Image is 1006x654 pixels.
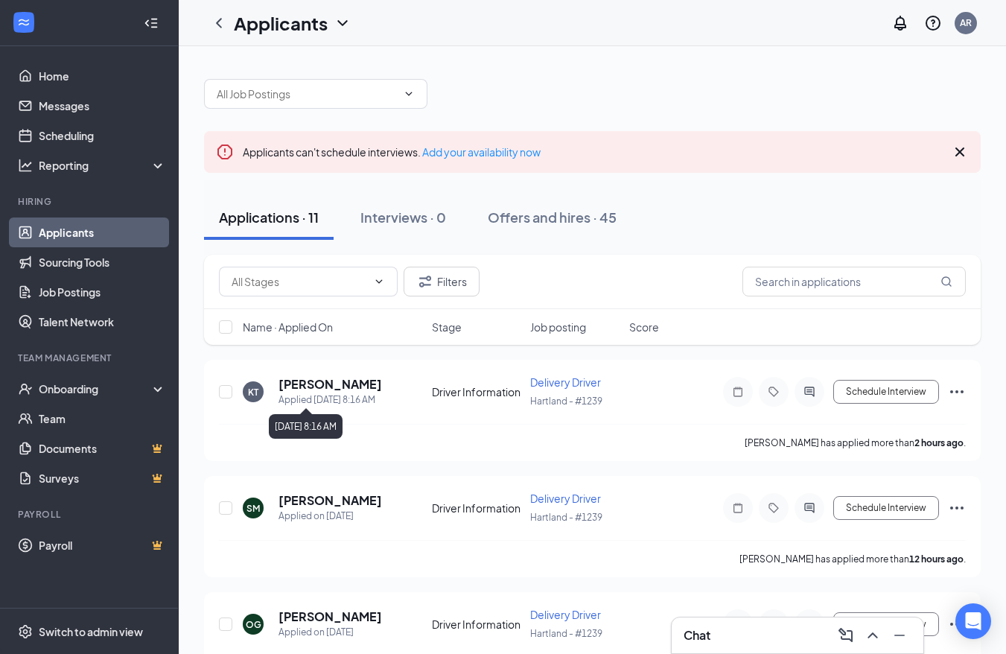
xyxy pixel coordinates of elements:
span: Stage [432,320,462,334]
div: Interviews · 0 [360,208,446,226]
svg: Ellipses [948,383,966,401]
h5: [PERSON_NAME] [278,492,382,509]
span: Hartland - #1239 [530,512,602,523]
a: Sourcing Tools [39,247,166,277]
div: Reporting [39,158,167,173]
div: Onboarding [39,381,153,396]
span: Applicants can't schedule interviews. [243,145,541,159]
div: Applied on [DATE] [278,509,382,524]
div: Driver Information [432,501,522,515]
span: Name · Applied On [243,320,333,334]
p: [PERSON_NAME] has applied more than . [745,436,966,449]
a: Add your availability now [422,145,541,159]
div: Applied [DATE] 8:16 AM [278,393,382,407]
svg: ChevronUp [864,626,882,644]
svg: WorkstreamLogo [16,15,31,30]
svg: ChevronDown [334,14,351,32]
a: Home [39,61,166,91]
svg: ActiveChat [800,502,818,514]
div: Driver Information [432,617,522,632]
span: Hartland - #1239 [530,396,602,407]
b: 12 hours ago [909,553,964,565]
a: DocumentsCrown [39,434,166,463]
svg: ChevronDown [373,276,385,288]
input: All Job Postings [217,86,397,102]
div: Driver Information [432,384,522,399]
div: Payroll [18,508,163,521]
svg: Tag [765,386,783,398]
svg: Ellipses [948,499,966,517]
svg: QuestionInfo [924,14,942,32]
svg: ActiveChat [800,386,818,398]
a: Team [39,404,166,434]
span: Job posting [530,320,586,334]
b: 2 hours ago [914,437,964,448]
svg: Note [729,386,747,398]
span: Score [629,320,659,334]
button: Schedule Interview [833,496,939,520]
div: Switch to admin view [39,624,143,639]
svg: ComposeMessage [837,626,855,644]
button: Filter Filters [404,267,480,296]
h3: Chat [684,627,710,644]
div: [DATE] 8:16 AM [269,414,343,439]
div: AR [960,16,972,29]
svg: ChevronDown [403,88,415,100]
button: ChevronUp [861,623,885,647]
div: OG [246,618,261,631]
svg: Cross [951,143,969,161]
svg: ChevronLeft [210,14,228,32]
a: Applicants [39,218,166,247]
svg: Minimize [891,626,908,644]
svg: Collapse [144,16,159,31]
a: Talent Network [39,307,166,337]
svg: Error [216,143,234,161]
span: Delivery Driver [530,492,601,505]
a: SurveysCrown [39,463,166,493]
a: Messages [39,91,166,121]
h5: [PERSON_NAME] [278,609,382,625]
div: Hiring [18,195,163,208]
svg: Notifications [891,14,909,32]
svg: Ellipses [948,615,966,633]
input: Search in applications [742,267,966,296]
button: ComposeMessage [834,623,858,647]
svg: UserCheck [18,381,33,396]
span: Delivery Driver [530,375,601,389]
a: Job Postings [39,277,166,307]
svg: Tag [765,502,783,514]
div: Offers and hires · 45 [488,208,617,226]
div: KT [248,386,258,399]
svg: Settings [18,624,33,639]
button: Minimize [888,623,911,647]
svg: Note [729,502,747,514]
a: Scheduling [39,121,166,150]
h5: [PERSON_NAME] [278,376,382,393]
a: PayrollCrown [39,530,166,560]
svg: MagnifyingGlass [940,276,952,288]
svg: Analysis [18,158,33,173]
svg: Filter [416,273,434,291]
button: Schedule Interview [833,380,939,404]
button: Schedule Interview [833,612,939,636]
div: SM [246,502,260,515]
span: Hartland - #1239 [530,628,602,639]
div: Open Intercom Messenger [955,603,991,639]
div: Applied on [DATE] [278,625,382,640]
span: Delivery Driver [530,608,601,621]
div: Team Management [18,352,163,364]
div: Applications · 11 [219,208,319,226]
input: All Stages [232,273,367,290]
h1: Applicants [234,10,328,36]
p: [PERSON_NAME] has applied more than . [739,553,966,565]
